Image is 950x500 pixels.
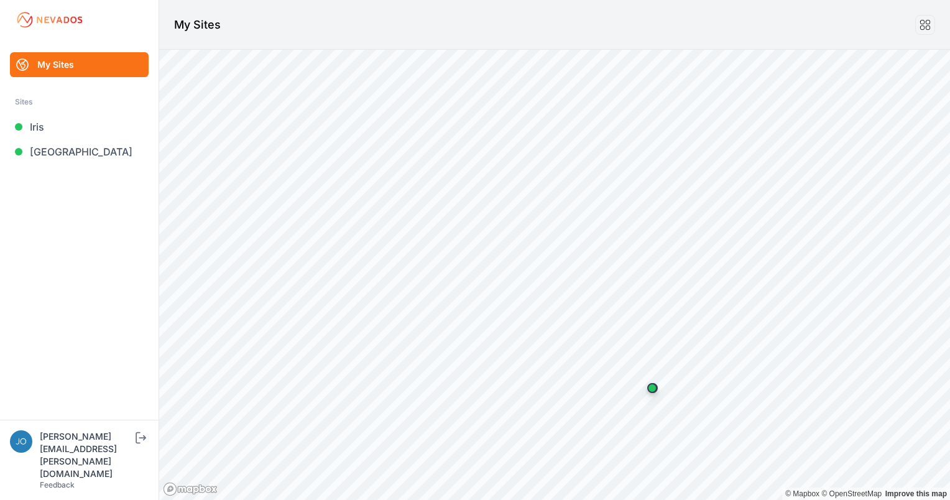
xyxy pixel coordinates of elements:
div: Map marker [640,376,665,400]
div: [PERSON_NAME][EMAIL_ADDRESS][PERSON_NAME][DOMAIN_NAME] [40,430,133,480]
a: [GEOGRAPHIC_DATA] [10,139,149,164]
img: jonathan.allen@prim.com [10,430,32,453]
a: My Sites [10,52,149,77]
a: Iris [10,114,149,139]
a: Mapbox logo [163,482,218,496]
canvas: Map [159,50,950,500]
a: Feedback [40,480,75,489]
img: Nevados [15,10,85,30]
a: OpenStreetMap [821,489,882,498]
a: Map feedback [885,489,947,498]
div: Sites [15,95,144,109]
h1: My Sites [174,16,221,34]
a: Mapbox [785,489,819,498]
